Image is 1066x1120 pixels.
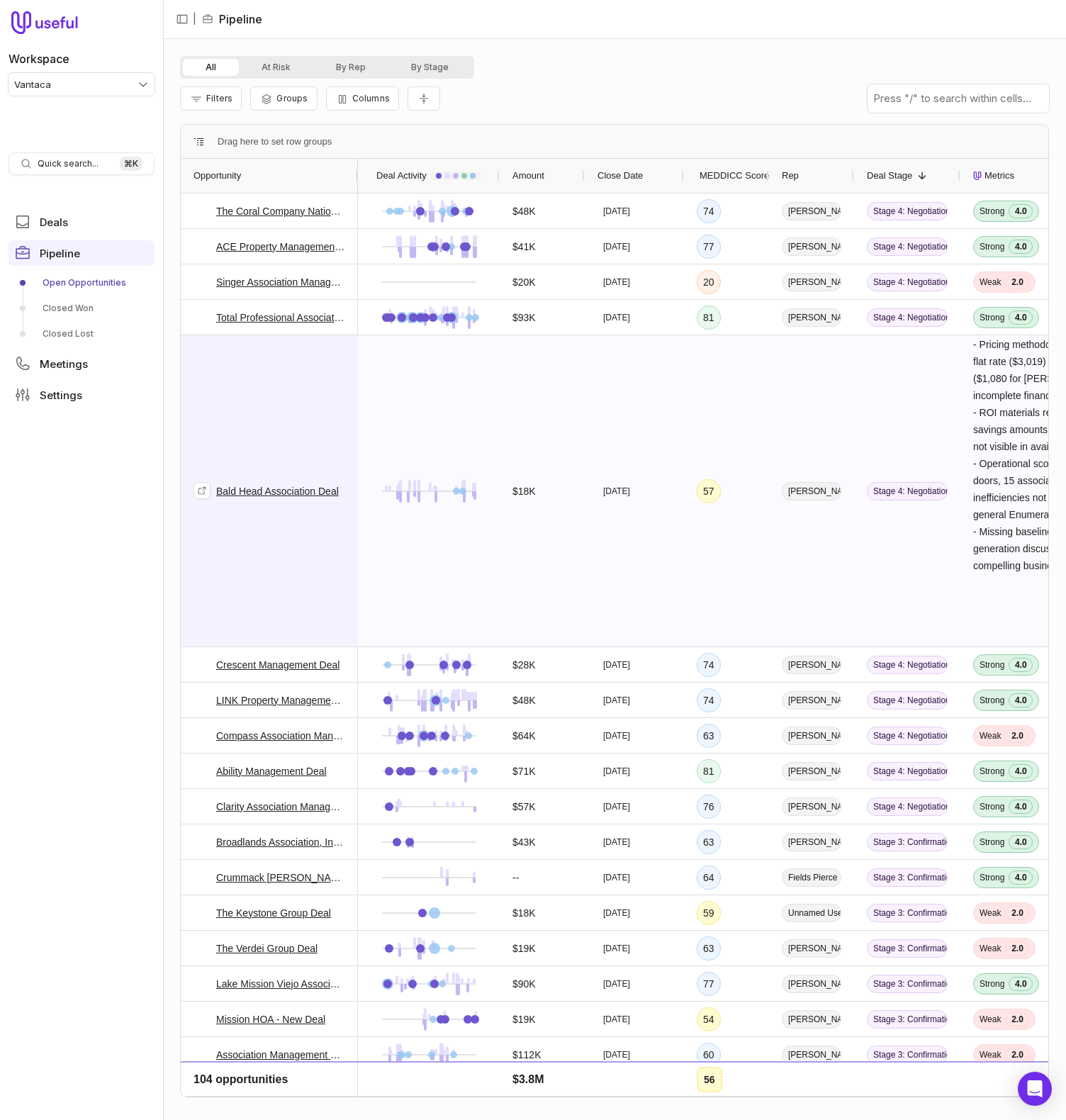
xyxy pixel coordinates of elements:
kbd: ⌘ K [120,157,142,171]
span: [PERSON_NAME] [782,1010,841,1029]
button: By Stage [388,59,471,76]
a: The Verdei Group Deal [216,940,318,957]
time: [DATE] [603,730,630,741]
span: Weak [980,907,1001,919]
div: 60 [697,1043,721,1067]
a: Pipeline [9,240,155,266]
span: 2.0 [1005,275,1029,289]
time: [DATE] [603,872,630,883]
time: [DATE] [603,907,630,919]
span: Columns [352,93,390,103]
span: $28K [512,656,536,673]
time: [DATE] [603,1049,630,1060]
span: [PERSON_NAME] [782,1046,841,1064]
a: Closed Lost [9,323,155,345]
div: 81 [697,306,721,330]
li: Pipeline [202,11,262,28]
a: Crummack [PERSON_NAME] Deal [216,869,345,886]
a: Broadlands Association, Inc. Deal [216,834,345,851]
span: $19K [512,940,536,957]
div: 49 [697,1078,721,1102]
div: 77 [697,235,721,259]
span: Stage 4: Negotiation [867,797,948,816]
button: Collapse sidebar [172,9,193,30]
span: Strong [980,766,1004,777]
span: Strong [980,312,1004,323]
span: $48K [512,203,536,220]
span: Stage 4: Negotiation [867,237,948,256]
span: $48K [512,692,536,709]
div: 77 [697,972,721,996]
span: Strong [980,659,1004,671]
time: [DATE] [603,695,630,706]
span: MEDDICC Score [700,167,769,184]
span: 2.0 [1005,941,1029,956]
span: [PERSON_NAME] [782,939,841,958]
button: At Risk [239,59,313,76]
div: MEDDICC Score [697,159,756,193]
button: All [183,59,239,76]
time: [DATE] [603,1014,630,1025]
span: [PERSON_NAME] [782,797,841,816]
div: 74 [697,688,721,712]
span: [PERSON_NAME] [782,202,841,220]
span: [PERSON_NAME] [782,762,841,780]
div: Pipeline submenu [9,271,155,345]
a: Crescent Management Deal [216,656,340,673]
span: $19K [512,1011,536,1028]
button: Group Pipeline [250,86,317,111]
span: [PERSON_NAME] [782,308,841,327]
span: Stage 3: Confirmation [867,939,948,958]
time: [DATE] [603,978,630,990]
span: Stage 4: Negotiation [867,691,948,710]
span: Settings [40,390,82,401]
time: [DATE] [603,276,630,288]
time: [DATE] [603,943,630,954]
span: $18K [512,905,536,922]
span: 2.0 [1005,1012,1029,1026]
div: 59 [697,901,721,925]
span: 4.0 [1009,764,1033,778]
span: 2.0 [1005,1048,1029,1062]
span: Strong [980,801,1004,812]
span: $18K [512,483,536,500]
a: Timberline District Consulting - New Deal [216,1082,345,1099]
a: Singer Association Management - New Deal [216,274,345,291]
a: Ability Management Deal [216,763,327,780]
span: Quick search... [38,158,99,169]
span: $71K [512,763,536,780]
a: Lake Mission Viejo Association Deal [216,975,345,992]
span: Stage 3: Confirmation [867,904,948,922]
span: [PERSON_NAME] [782,1081,841,1099]
span: 4.0 [1009,835,1033,849]
span: Strong [980,206,1004,217]
div: 63 [697,830,721,854]
a: Compass Association Management Deal [216,727,345,744]
a: Open Opportunities [9,271,155,294]
span: 4.0 [1009,310,1033,325]
span: Strong [980,241,1004,252]
time: [DATE] [603,836,630,848]
span: Close Date [597,167,643,184]
div: 76 [697,795,721,819]
div: 20 [697,270,721,294]
span: [PERSON_NAME] [782,237,841,256]
a: Total Professional Association Management - New Deal [216,309,345,326]
span: Stage 4: Negotiation [867,273,948,291]
span: $57K [512,798,536,815]
div: 81 [697,759,721,783]
time: [DATE] [603,801,630,812]
span: Metrics [984,167,1014,184]
span: Strong [980,836,1004,848]
span: Stage 3: Confirmation [867,1081,948,1099]
span: 4.0 [1009,693,1033,707]
span: $90K [512,975,536,992]
button: Filter Pipeline [180,86,242,111]
span: Stage 3: Confirmation [867,1046,948,1064]
span: 2.0 [1005,1083,1029,1097]
span: 4.0 [1009,870,1033,885]
a: The Coral Company Nationals [216,203,345,220]
span: Weak [980,1085,1001,1096]
a: Mission HOA - New Deal [216,1011,325,1028]
span: Stage 4: Negotiation [867,482,948,500]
